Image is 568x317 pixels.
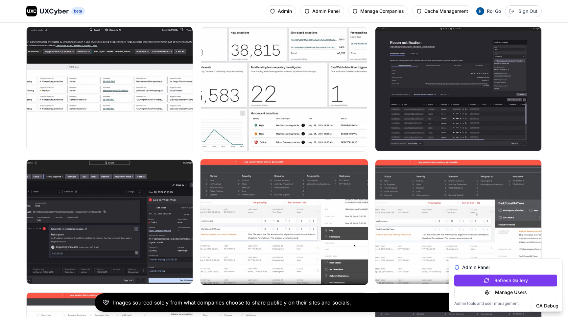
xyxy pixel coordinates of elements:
button: Cache Management [412,5,472,17]
p: Admin tools and user management [454,301,557,306]
p: Images sourced solely from what companies choose to share publicly on their sites and socials. [113,299,351,306]
button: Manage Companies [348,5,408,17]
button: Admin Panel [300,5,344,17]
span: Roi Go [487,8,501,14]
img: Crowdstrike image 41 [200,159,368,285]
a: Manage Users [454,290,557,296]
a: UXCUXCyberbeta [26,6,85,16]
button: GA Debug [532,300,563,312]
span: UXCyber [39,7,69,16]
img: Crowdstrike image 37 [27,27,193,151]
button: Refresh Gallery [454,275,557,286]
button: Sign Out [505,5,542,17]
span: UXC [27,8,36,14]
span: Admin Panel [462,264,490,271]
button: Manage Users [454,286,557,298]
img: Crowdstrike image 39 [375,27,541,151]
img: Crowdstrike image 42 [375,160,541,284]
img: Crowdstrike image 40 [27,160,193,284]
img: Profile [476,7,484,15]
button: Admin [266,5,296,17]
img: Crowdstrike image 38 [201,27,367,151]
span: beta [71,7,85,15]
